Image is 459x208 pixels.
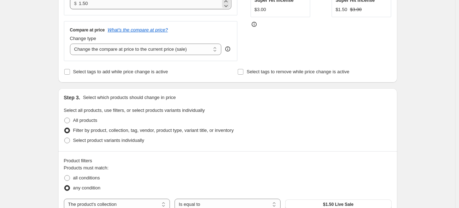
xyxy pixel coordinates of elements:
[73,128,234,133] span: Filter by product, collection, tag, vendor, product type, variant title, or inventory
[70,36,96,41] span: Change type
[73,118,97,123] span: All products
[73,138,144,143] span: Select product variants individually
[64,108,205,113] span: Select all products, use filters, or select products variants individually
[64,165,109,170] span: Products must match:
[73,175,100,180] span: all conditions
[83,94,176,101] p: Select which products should change in price
[350,6,362,13] strike: $3.00
[73,69,168,74] span: Select tags to add while price change is active
[224,45,231,53] div: help
[64,94,80,101] h2: Step 3.
[64,157,392,164] div: Product filters
[70,27,105,33] h3: Compare at price
[73,185,101,190] span: any condition
[74,1,77,6] span: $
[336,6,347,13] div: $1.50
[108,27,168,33] button: What's the compare at price?
[247,69,349,74] span: Select tags to remove while price change is active
[254,6,266,13] div: $3.00
[323,202,353,207] span: $1.50 Live Sale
